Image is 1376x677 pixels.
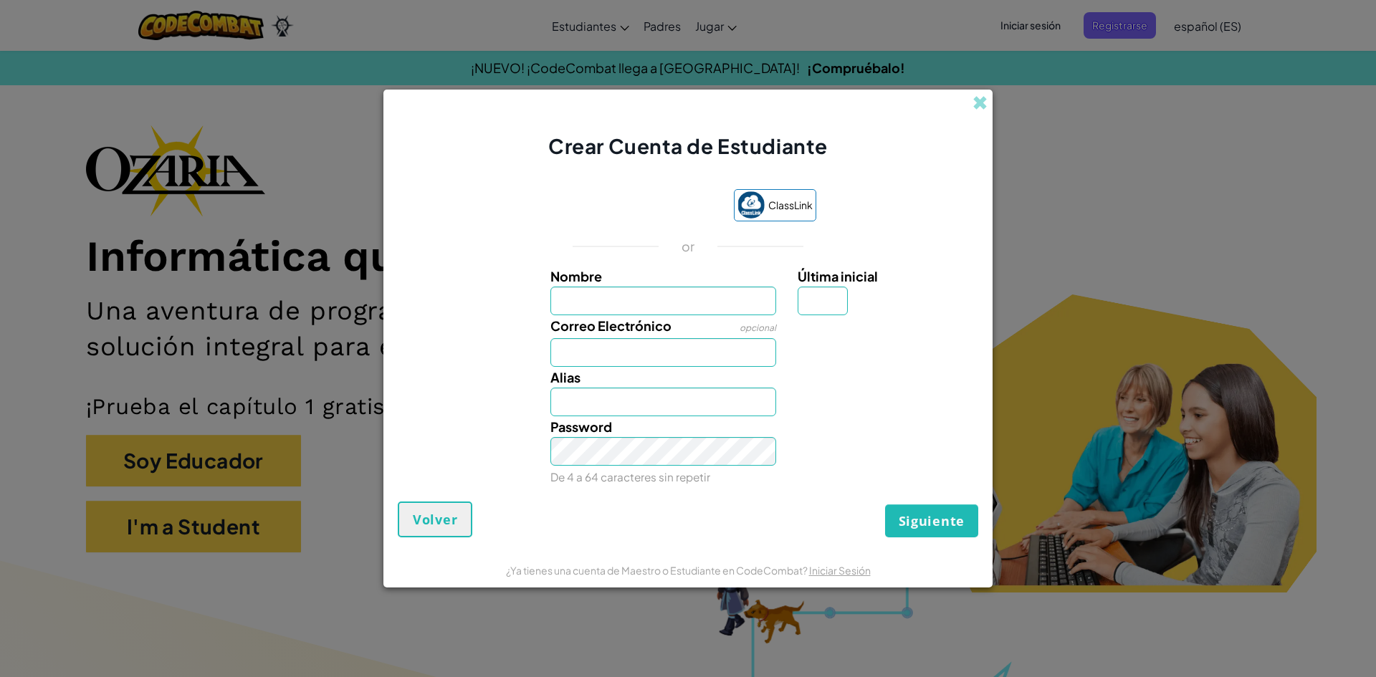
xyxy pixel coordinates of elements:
[737,191,765,219] img: classlink-logo-small.png
[413,511,457,528] span: Volver
[798,268,878,284] span: Última inicial
[809,564,871,577] a: Iniciar Sesión
[550,418,612,435] span: Password
[550,369,580,385] span: Alias
[550,470,710,484] small: De 4 a 64 caracteres sin repetir
[885,504,978,537] button: Siguiente
[553,191,727,222] iframe: Botón Iniciar sesión con Google
[398,501,472,537] button: Volver
[548,133,828,158] span: Crear Cuenta de Estudiante
[740,322,776,333] span: opcional
[550,268,602,284] span: Nombre
[506,564,809,577] span: ¿Ya tienes una cuenta de Maestro o Estudiante en CodeCombat?
[768,195,813,216] span: ClassLink
[899,512,965,529] span: Siguiente
[550,317,672,334] span: Correo Electrónico
[682,238,695,255] p: or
